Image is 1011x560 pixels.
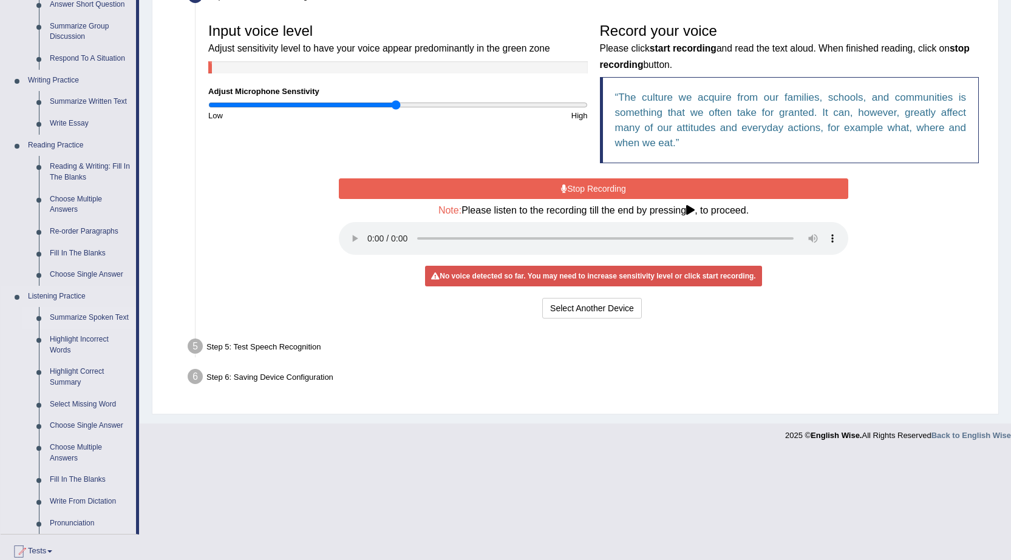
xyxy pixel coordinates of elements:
[208,23,588,55] h3: Input voice level
[438,205,461,215] span: Note:
[182,365,993,392] div: Step 6: Saving Device Configuration
[44,329,136,361] a: Highlight Incorrect Words
[208,43,550,53] small: Adjust sensitivity level to have your voice appear predominantly in the green zone
[44,469,136,491] a: Fill In The Blanks
[44,189,136,221] a: Choose Multiple Answers
[811,431,862,440] strong: English Wise.
[339,205,848,216] h4: Please listen to the recording till the end by pressing , to proceed.
[44,221,136,243] a: Re-order Paragraphs
[208,86,319,97] label: Adjust Microphone Senstivity
[182,335,993,362] div: Step 5: Test Speech Recognition
[202,110,398,121] div: Low
[44,513,136,535] a: Pronunciation
[22,135,136,157] a: Reading Practice
[425,266,761,286] div: No voice detected so far. You may need to increase sensitivity level or click start recording.
[785,423,1011,441] div: 2025 © All Rights Reserved
[44,243,136,265] a: Fill In The Blanks
[44,113,136,135] a: Write Essay
[600,23,979,71] h3: Record your voice
[44,437,136,469] a: Choose Multiple Answers
[44,361,136,393] a: Highlight Correct Summary
[44,91,136,113] a: Summarize Written Text
[44,307,136,329] a: Summarize Spoken Text
[44,48,136,70] a: Respond To A Situation
[650,43,717,53] b: start recording
[44,491,136,513] a: Write From Dictation
[44,16,136,48] a: Summarize Group Discussion
[44,394,136,416] a: Select Missing Word
[339,178,848,199] button: Stop Recording
[22,286,136,308] a: Listening Practice
[398,110,593,121] div: High
[931,431,1011,440] a: Back to English Wise
[44,415,136,437] a: Choose Single Answer
[600,43,970,69] b: stop recording
[542,298,642,319] button: Select Another Device
[615,92,967,149] q: The culture we acquire from our families, schools, and communities is something that we often tak...
[44,264,136,286] a: Choose Single Answer
[22,70,136,92] a: Writing Practice
[600,43,970,69] small: Please click and read the text aloud. When finished reading, click on button.
[44,156,136,188] a: Reading & Writing: Fill In The Blanks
